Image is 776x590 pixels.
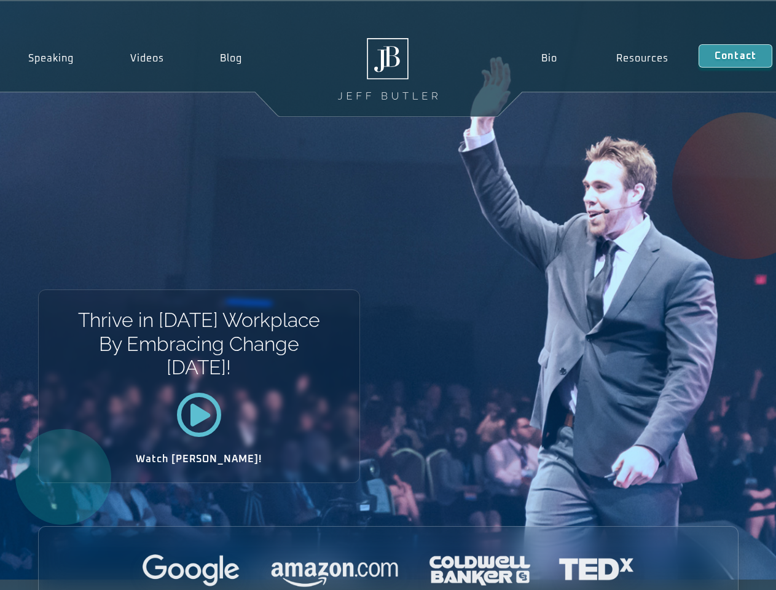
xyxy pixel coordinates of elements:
a: Contact [699,44,772,68]
a: Videos [102,44,192,73]
nav: Menu [511,44,698,73]
a: Blog [192,44,270,73]
h1: Thrive in [DATE] Workplace By Embracing Change [DATE]! [77,309,321,379]
a: Resources [587,44,699,73]
a: Bio [511,44,587,73]
span: Contact [715,51,756,61]
h2: Watch [PERSON_NAME]! [82,454,316,464]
